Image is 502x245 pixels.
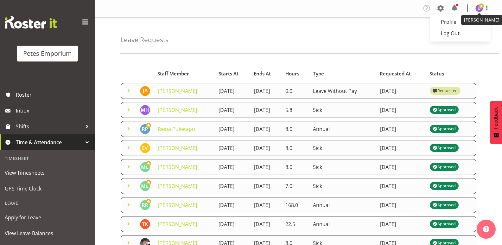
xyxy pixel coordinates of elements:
div: Approved [433,163,455,171]
a: Profile [430,16,491,28]
a: Apply for Leave [2,210,93,225]
div: Approved [433,201,455,209]
span: Starts At [219,70,238,77]
td: Sick [309,102,376,118]
img: jeseryl-armstrong10788.jpg [140,86,150,96]
td: [DATE] [376,140,426,156]
td: 22.5 [282,216,309,232]
td: [DATE] [215,121,250,137]
td: 168.0 [282,197,309,213]
a: [PERSON_NAME] [158,221,197,228]
img: melissa-cowen2635.jpg [140,181,150,191]
td: [DATE] [250,121,282,137]
div: Approved [433,144,455,152]
a: View Leave Balances [2,225,93,241]
td: [DATE] [250,102,282,118]
td: 7.0 [282,178,309,194]
img: theo-kuzniarski11934.jpg [140,219,150,229]
a: [PERSON_NAME] [158,106,197,113]
td: [DATE] [250,197,282,213]
img: ruth-robertson-taylor722.jpg [140,200,150,210]
span: Time & Attendance [16,138,82,147]
h4: Leave Requests [120,36,168,43]
td: Annual [309,121,376,137]
button: Feedback - Show survey [490,101,502,144]
img: reina-puketapu721.jpg [140,124,150,134]
span: Status [429,70,444,77]
img: mackenzie-halford4471.jpg [140,105,150,115]
span: Shifts [16,122,82,131]
span: GPS Time Clock [5,184,90,193]
td: Sick [309,178,376,194]
a: [PERSON_NAME] [158,202,197,209]
td: [DATE] [376,121,426,137]
span: Type [313,70,324,77]
td: [DATE] [376,83,426,99]
span: Inbox [16,106,92,115]
td: [DATE] [376,102,426,118]
img: eva-vailini10223.jpg [140,143,150,153]
a: Reina Puketapu [158,126,195,132]
td: Annual [309,197,376,213]
div: Timesheet [2,152,93,165]
img: melissa-cowen2635.jpg [140,162,150,172]
td: [DATE] [376,159,426,175]
div: Requested [433,87,457,95]
td: 8.0 [282,121,309,137]
span: Hours [285,70,299,77]
a: [PERSON_NAME] [158,183,197,190]
td: [DATE] [250,83,282,99]
a: [PERSON_NAME] [158,145,197,152]
td: [DATE] [376,178,426,194]
td: [DATE] [215,140,250,156]
td: 0.0 [282,83,309,99]
span: Feedback [493,107,499,129]
span: Ends At [254,70,271,77]
td: [DATE] [250,140,282,156]
div: Approved [433,220,455,228]
td: [DATE] [215,102,250,118]
a: [PERSON_NAME] [158,164,197,171]
td: 5.8 [282,102,309,118]
div: Approved [433,182,455,190]
a: Log Out [430,28,491,39]
td: [DATE] [215,159,250,175]
td: [DATE] [250,216,282,232]
span: Roster [16,90,92,100]
div: Leave [2,197,93,210]
a: GPS Time Clock [2,181,93,197]
div: Approved [433,106,455,114]
img: help-xxl-2.png [483,226,489,232]
span: Requested At [380,70,411,77]
span: View Timesheets [5,168,90,177]
span: Apply for Leave [5,213,90,222]
td: 8.0 [282,159,309,175]
div: Approved [433,125,455,133]
td: Sick [309,159,376,175]
span: Staff Member [157,70,189,77]
td: [DATE] [250,159,282,175]
td: Leave Without Pay [309,83,376,99]
img: janelle-jonkers702.jpg [475,4,483,12]
td: 8.0 [282,140,309,156]
td: [DATE] [376,197,426,213]
a: View Timesheets [2,165,93,181]
div: Petes Emporium [23,49,72,58]
td: [DATE] [215,83,250,99]
span: View Leave Balances [5,229,90,238]
td: [DATE] [215,216,250,232]
td: Sick [309,140,376,156]
td: Annual [309,216,376,232]
td: [DATE] [215,197,250,213]
td: [DATE] [250,178,282,194]
a: [PERSON_NAME] [158,87,197,94]
img: Rosterit website logo [5,16,57,29]
td: [DATE] [376,216,426,232]
td: [DATE] [215,178,250,194]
